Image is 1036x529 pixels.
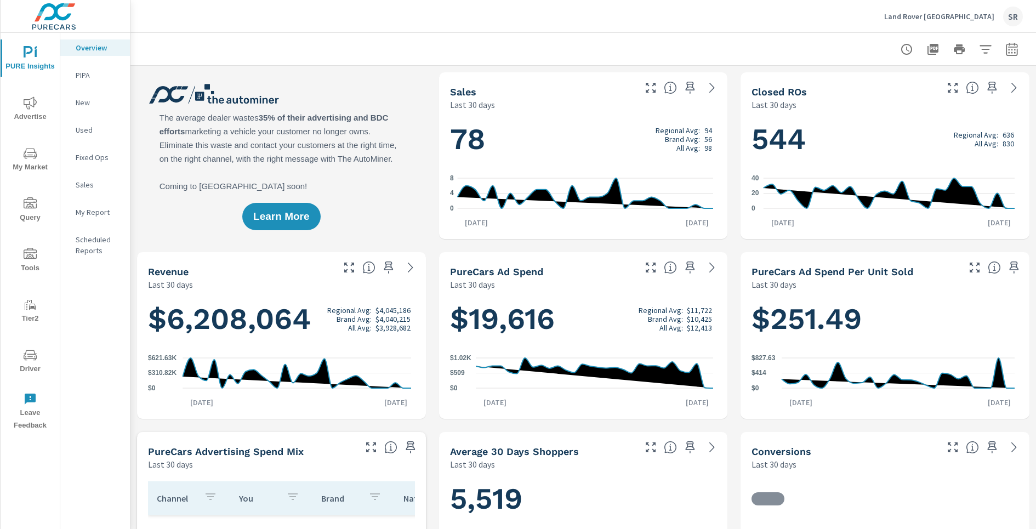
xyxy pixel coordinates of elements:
[975,139,998,148] p: All Avg:
[450,369,465,377] text: $509
[60,67,130,83] div: PIPA
[157,493,195,504] p: Channel
[327,306,372,315] p: Regional Avg:
[966,441,979,454] span: The number of dealer-specified goals completed by a visitor. [Source: This data is provided by th...
[76,97,121,108] p: New
[60,177,130,193] div: Sales
[1003,139,1014,148] p: 830
[704,126,712,135] p: 94
[642,259,659,276] button: Make Fullscreen
[450,266,543,277] h5: PureCars Ad Spend
[988,261,1001,274] span: Average cost of advertising per each vehicle sold at the dealer over the selected date range. The...
[659,323,683,332] p: All Avg:
[704,135,712,144] p: 56
[450,354,471,362] text: $1.02K
[183,397,221,408] p: [DATE]
[60,39,130,56] div: Overview
[704,144,712,152] p: 98
[253,212,309,221] span: Learn More
[375,323,411,332] p: $3,928,682
[752,354,776,362] text: $827.63
[656,126,700,135] p: Regional Avg:
[752,278,796,291] p: Last 30 days
[944,439,961,456] button: Make Fullscreen
[1005,79,1023,96] a: See more details in report
[60,231,130,259] div: Scheduled Reports
[703,259,721,276] a: See more details in report
[703,439,721,456] a: See more details in report
[242,203,320,230] button: Learn More
[76,234,121,256] p: Scheduled Reports
[450,278,495,291] p: Last 30 days
[76,152,121,163] p: Fixed Ops
[148,458,193,471] p: Last 30 days
[752,300,1018,338] h1: $251.49
[450,190,454,197] text: 4
[1005,259,1023,276] span: Save this to your personalized report
[148,300,415,338] h1: $6,208,064
[752,458,796,471] p: Last 30 days
[642,439,659,456] button: Make Fullscreen
[678,397,716,408] p: [DATE]
[681,79,699,96] span: Save this to your personalized report
[380,259,397,276] span: Save this to your personalized report
[4,46,56,73] span: PURE Insights
[4,298,56,325] span: Tier2
[340,259,358,276] button: Make Fullscreen
[476,397,514,408] p: [DATE]
[450,174,454,182] text: 8
[678,217,716,228] p: [DATE]
[676,144,700,152] p: All Avg:
[944,79,961,96] button: Make Fullscreen
[457,217,496,228] p: [DATE]
[402,259,419,276] a: See more details in report
[321,493,360,504] p: Brand
[975,38,997,60] button: Apply Filters
[687,323,712,332] p: $12,413
[76,207,121,218] p: My Report
[1003,7,1023,26] div: SR
[752,266,913,277] h5: PureCars Ad Spend Per Unit Sold
[4,96,56,123] span: Advertise
[922,38,944,60] button: "Export Report to PDF"
[450,384,458,392] text: $0
[450,300,717,338] h1: $19,616
[148,278,193,291] p: Last 30 days
[4,197,56,224] span: Query
[639,306,683,315] p: Regional Avg:
[681,439,699,456] span: Save this to your personalized report
[4,147,56,174] span: My Market
[1001,38,1023,60] button: Select Date Range
[4,393,56,432] span: Leave Feedback
[966,81,979,94] span: Number of Repair Orders Closed by the selected dealership group over the selected time range. [So...
[980,397,1018,408] p: [DATE]
[362,439,380,456] button: Make Fullscreen
[884,12,994,21] p: Land Rover [GEOGRAPHIC_DATA]
[642,79,659,96] button: Make Fullscreen
[403,493,442,504] p: National
[375,315,411,323] p: $4,040,215
[60,122,130,138] div: Used
[377,397,415,408] p: [DATE]
[948,38,970,60] button: Print Report
[375,306,411,315] p: $4,045,186
[664,261,677,274] span: Total cost of media for all PureCars channels for the selected dealership group over the selected...
[450,204,454,212] text: 0
[76,42,121,53] p: Overview
[752,98,796,111] p: Last 30 days
[148,354,177,362] text: $621.63K
[148,266,189,277] h5: Revenue
[337,315,372,323] p: Brand Avg:
[703,79,721,96] a: See more details in report
[1003,130,1014,139] p: 636
[148,384,156,392] text: $0
[362,261,375,274] span: Total sales revenue over the selected date range. [Source: This data is sourced from the dealer’s...
[752,446,811,457] h5: Conversions
[983,439,1001,456] span: Save this to your personalized report
[450,121,717,158] h1: 78
[450,98,495,111] p: Last 30 days
[983,79,1001,96] span: Save this to your personalized report
[664,81,677,94] span: Number of vehicles sold by the dealership over the selected date range. [Source: This data is sou...
[450,446,579,457] h5: Average 30 Days Shoppers
[450,458,495,471] p: Last 30 days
